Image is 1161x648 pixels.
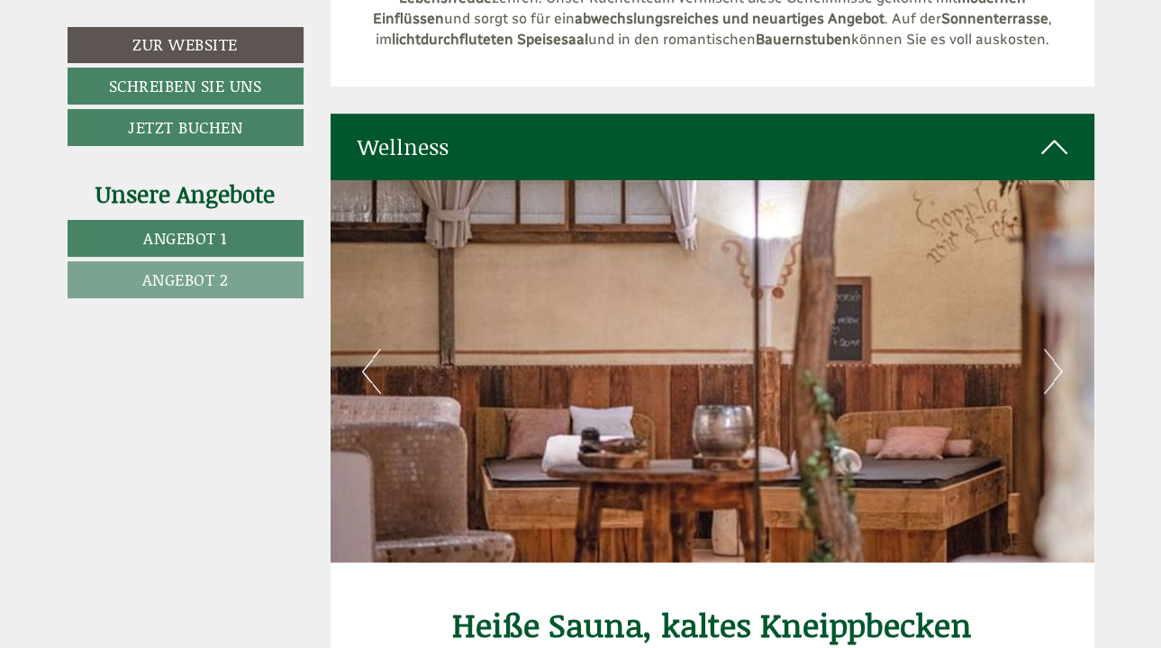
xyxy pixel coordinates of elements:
[941,10,1048,27] strong: Sonnenterrasse
[331,114,1094,180] div: Wellness
[575,10,884,27] strong: abwechslungsreiches und neuartiges Angebot
[1044,349,1063,394] button: Next
[756,31,851,48] strong: Bauernstuben
[68,178,304,211] div: Unsere Angebote
[392,31,588,48] strong: lichtdurchfluteten Speisesaal
[362,349,381,394] button: Previous
[68,68,304,105] a: Schreiben Sie uns
[143,226,227,250] span: Angebot 1
[142,268,229,291] span: Angebot 2
[68,27,304,63] a: Zur Website
[68,109,304,146] a: Jetzt buchen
